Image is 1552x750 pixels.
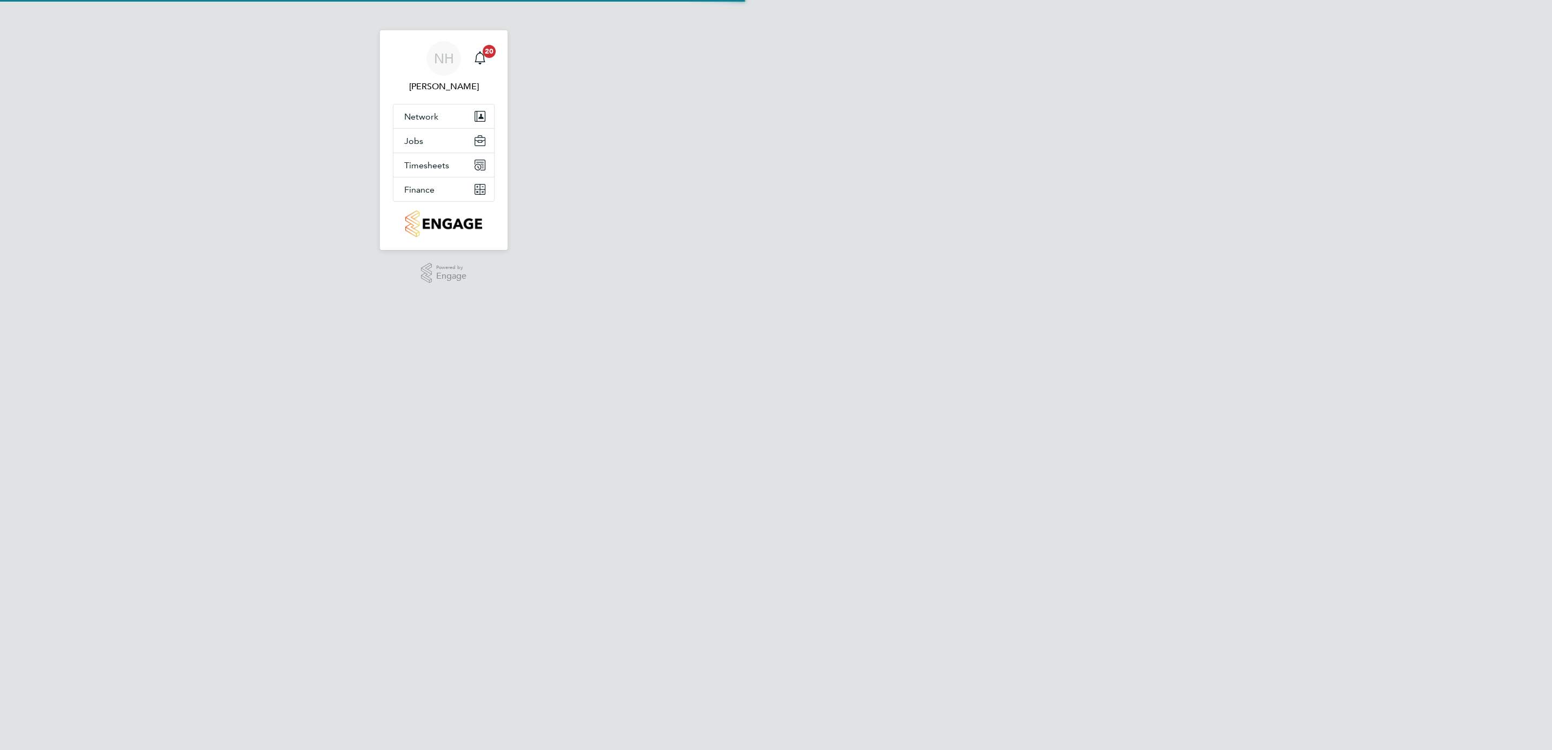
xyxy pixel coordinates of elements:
span: Finance [404,185,435,195]
button: Timesheets [393,153,494,177]
nav: Main navigation [380,30,508,250]
a: NH[PERSON_NAME] [393,41,495,93]
a: Go to home page [393,210,495,237]
a: 20 [469,41,491,76]
img: countryside-properties-logo-retina.png [405,210,482,237]
a: Powered byEngage [421,263,467,284]
button: Jobs [393,129,494,153]
span: Timesheets [404,160,449,170]
span: Network [404,111,438,122]
span: NH [434,51,454,65]
span: Engage [436,272,466,281]
button: Finance [393,177,494,201]
span: Jobs [404,136,423,146]
button: Network [393,104,494,128]
span: 20 [483,45,496,58]
span: Powered by [436,263,466,272]
span: Nikki Hobden [393,80,495,93]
